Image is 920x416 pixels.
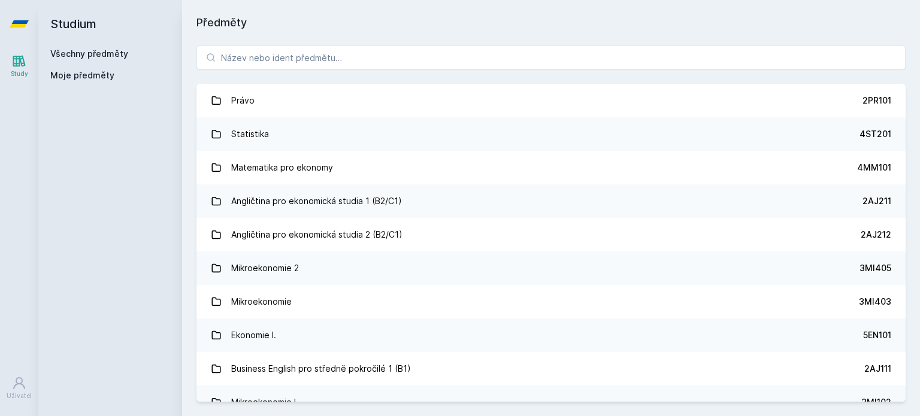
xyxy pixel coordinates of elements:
div: 3MI102 [861,396,891,408]
div: 3MI405 [860,262,891,274]
div: 4ST201 [860,128,891,140]
a: Mikroekonomie 2 3MI405 [196,251,906,285]
h1: Předměty [196,14,906,31]
div: Mikroekonomie [231,290,292,314]
a: Mikroekonomie 3MI403 [196,285,906,318]
a: Právo 2PR101 [196,84,906,117]
div: 5EN101 [863,329,891,341]
div: Business English pro středně pokročilé 1 (B1) [231,357,411,381]
div: 3MI403 [859,296,891,308]
div: 2PR101 [862,95,891,107]
a: Angličtina pro ekonomická studia 2 (B2/C1) 2AJ212 [196,218,906,251]
div: Study [11,69,28,78]
div: Uživatel [7,391,32,400]
div: Ekonomie I. [231,323,276,347]
div: Statistika [231,122,269,146]
input: Název nebo ident předmětu… [196,45,906,69]
div: Mikroekonomie I [231,390,296,414]
span: Moje předměty [50,69,114,81]
div: Právo [231,89,255,113]
a: Matematika pro ekonomy 4MM101 [196,151,906,184]
a: Business English pro středně pokročilé 1 (B1) 2AJ111 [196,352,906,385]
a: Všechny předměty [50,48,128,59]
div: Angličtina pro ekonomická studia 1 (B2/C1) [231,189,402,213]
div: 4MM101 [857,162,891,174]
a: Angličtina pro ekonomická studia 1 (B2/C1) 2AJ211 [196,184,906,218]
div: Mikroekonomie 2 [231,256,299,280]
a: Uživatel [2,370,36,406]
div: 2AJ211 [862,195,891,207]
div: Angličtina pro ekonomická studia 2 (B2/C1) [231,223,402,247]
div: Matematika pro ekonomy [231,156,333,180]
a: Ekonomie I. 5EN101 [196,318,906,352]
a: Study [2,48,36,84]
div: 2AJ212 [861,229,891,241]
a: Statistika 4ST201 [196,117,906,151]
div: 2AJ111 [864,363,891,375]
